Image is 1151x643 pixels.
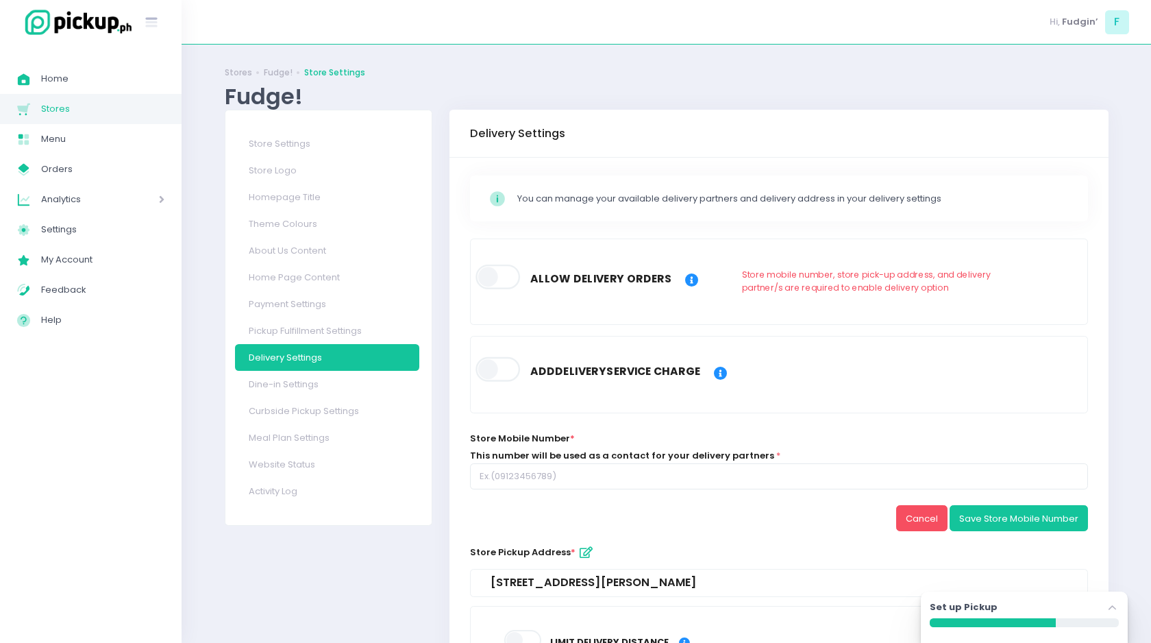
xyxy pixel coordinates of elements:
a: Payment Settings [235,291,419,317]
div: Delivery Settings [470,114,565,153]
a: Website Status [235,451,419,478]
span: Store mobile number, store pick-up address, and delivery partner/s are required to enable deliver... [735,260,1031,303]
label: This number will be used as a contact for your delivery partners [470,449,774,463]
label: Allow delivery orders [523,260,680,298]
a: Meal Plan Settings [235,424,419,451]
a: Stores [225,66,252,79]
span: Analytics [41,191,120,208]
button: Save Store Mobile Number [950,505,1088,531]
a: About Us Content [235,237,419,264]
span: Stores [41,100,164,118]
span: My Account [41,251,164,269]
span: Fudgin’ [1062,15,1098,29]
span: Help [41,311,164,329]
a: Home Page Content [235,264,419,291]
span: Orders [41,160,164,178]
button: Cancel [896,505,948,531]
a: Curbside Pickup Settings [235,398,419,424]
span: Feedback [41,281,164,299]
label: Add Delivery Service Charge [523,353,709,391]
a: Activity Log [235,478,419,505]
span: Home [41,70,164,88]
label: Set up Pickup [930,600,998,614]
div: You can manage your available delivery partners and delivery address in your delivery settings [517,192,1070,206]
a: Homepage Title [235,184,419,210]
a: Theme Colours [235,210,419,237]
input: Ex.(09123456789) [470,463,1089,489]
a: Pickup Fulfillment Settings [235,317,419,344]
button: Store Pickup Address* [575,542,598,564]
a: Store Logo [235,157,419,184]
a: Store Settings [235,130,419,157]
a: Fudge! [264,66,293,79]
span: Hi, [1050,15,1060,29]
span: Menu [41,130,164,148]
span: Store Mobile Number [470,431,575,444]
img: logo [17,8,134,37]
span: F [1105,10,1129,34]
div: Fudge! [225,83,1109,110]
span: Settings [41,221,164,239]
div: [STREET_ADDRESS][PERSON_NAME] [491,576,1067,590]
a: Dine-in Settings [235,371,419,398]
a: Delivery Settings [235,344,419,371]
a: Store Settings [304,66,365,79]
span: Store Pickup Address [470,546,598,559]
